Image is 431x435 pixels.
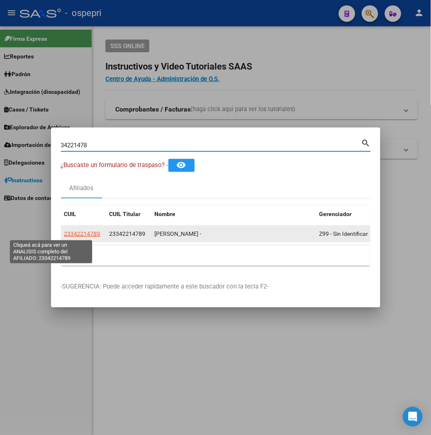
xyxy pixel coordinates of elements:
[151,205,316,223] datatable-header-cell: Nombre
[155,211,176,217] span: Nombre
[361,137,371,147] mat-icon: search
[319,230,368,237] span: Z99 - Sin Identificar
[316,205,378,223] datatable-header-cell: Gerenciador
[69,184,93,193] div: Afiliados
[64,230,100,237] span: 23342214789
[61,161,168,169] span: ¿Buscaste un formulario de traspaso? -
[109,211,141,217] span: CUIL Titular
[61,205,106,223] datatable-header-cell: CUIL
[61,245,370,266] div: 1 total
[177,160,186,170] mat-icon: remove_red_eye
[319,211,352,217] span: Gerenciador
[61,282,370,292] p: -SUGERENCIA: Puede acceder rapidamente a este buscador con la tecla F2-
[64,211,77,217] span: CUIL
[109,230,146,237] span: 23342214789
[106,205,151,223] datatable-header-cell: CUIL Titular
[403,407,423,427] div: Open Intercom Messenger
[155,229,313,239] div: [PERSON_NAME] -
